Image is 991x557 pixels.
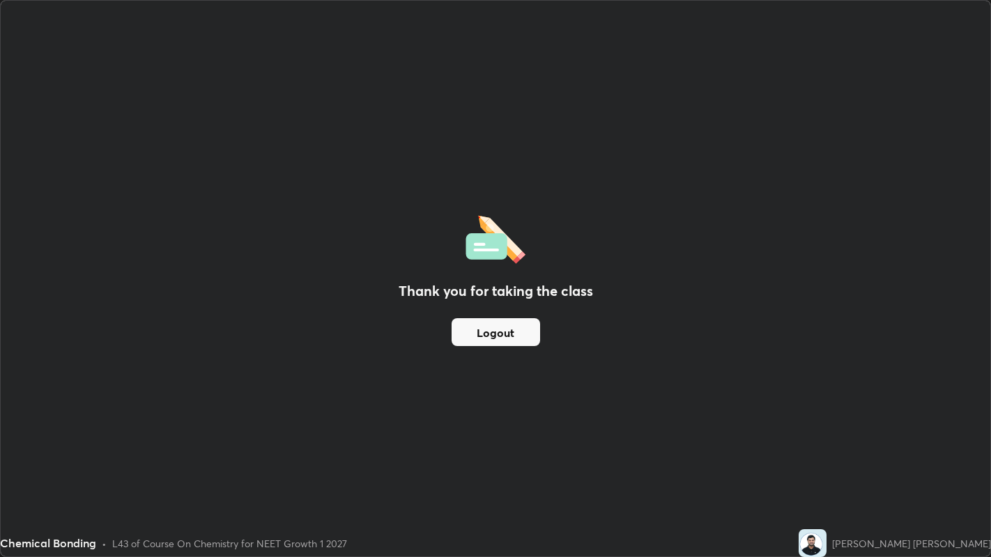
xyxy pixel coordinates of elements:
[452,318,540,346] button: Logout
[102,536,107,551] div: •
[466,211,525,264] img: offlineFeedback.1438e8b3.svg
[112,536,347,551] div: L43 of Course On Chemistry for NEET Growth 1 2027
[399,281,593,301] h2: Thank you for taking the class
[832,536,991,551] div: [PERSON_NAME] [PERSON_NAME]
[799,529,827,557] img: 9bacbe2b33384c509b0da76cea644c4d.jpg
